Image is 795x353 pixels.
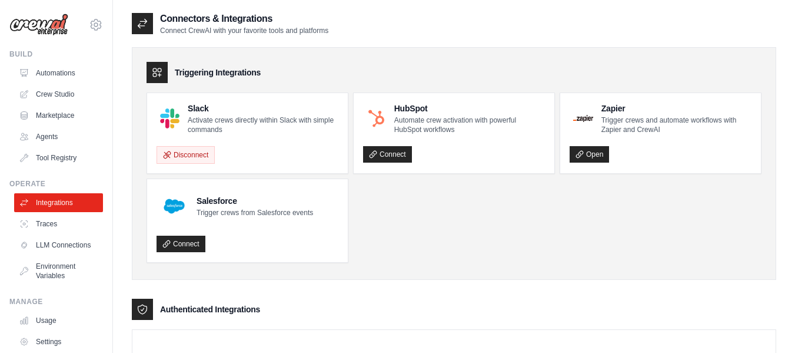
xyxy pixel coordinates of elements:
[157,236,205,252] a: Connect
[570,146,609,163] a: Open
[363,146,412,163] a: Connect
[14,215,103,233] a: Traces
[14,106,103,125] a: Marketplace
[197,208,313,217] p: Trigger crews from Salesforce events
[14,311,103,330] a: Usage
[14,64,103,83] a: Automations
[9,179,103,189] div: Operate
[14,332,103,351] a: Settings
[9,14,68,36] img: Logo
[175,67,261,78] h3: Triggering Integrations
[394,103,545,114] h4: HubSpot
[160,303,260,315] h3: Authenticated Integrations
[14,149,103,167] a: Tool Registry
[157,146,215,164] button: Disconnect
[573,115,593,122] img: Zapier Logo
[14,193,103,212] a: Integrations
[367,109,386,128] img: HubSpot Logo
[160,26,328,35] p: Connect CrewAI with your favorite tools and platforms
[9,50,103,59] div: Build
[160,108,179,128] img: Slack Logo
[14,257,103,285] a: Environment Variables
[601,116,751,134] p: Trigger crews and automate workflows with Zapier and CrewAI
[394,116,545,134] p: Automate crew activation with powerful HubSpot workflows
[188,103,338,114] h4: Slack
[14,127,103,146] a: Agents
[160,12,328,26] h2: Connectors & Integrations
[188,116,338,134] p: Activate crews directly within Slack with simple commands
[9,297,103,306] div: Manage
[14,236,103,255] a: LLM Connections
[160,192,188,220] img: Salesforce Logo
[14,85,103,104] a: Crew Studio
[197,195,313,207] h4: Salesforce
[601,103,751,114] h4: Zapier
